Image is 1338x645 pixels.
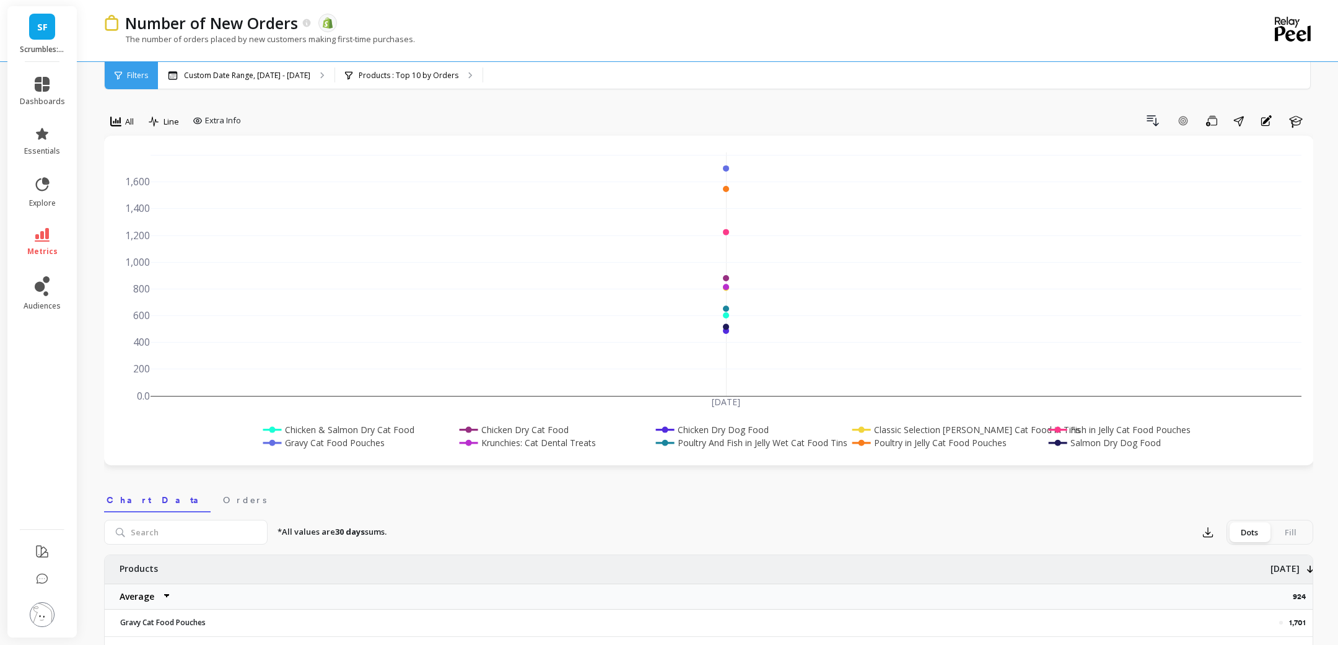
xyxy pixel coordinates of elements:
span: essentials [24,146,60,156]
p: 924 [1293,592,1313,602]
p: [DATE] [1270,555,1300,575]
p: Products : Top 10 by Orders [359,71,458,81]
div: Dots [1229,522,1270,542]
span: audiences [24,301,61,311]
span: Chart Data [107,494,208,506]
span: All [125,116,134,128]
span: dashboards [20,97,65,107]
input: Search [104,520,268,545]
div: Fill [1270,522,1311,542]
p: Gravy Cat Food Pouches [113,618,221,628]
span: metrics [27,247,58,257]
p: Products [120,555,158,575]
strong: 30 days [335,526,365,537]
p: 1,701 [1289,618,1306,628]
p: Custom Date Range, [DATE] - [DATE] [184,71,310,81]
span: Line [164,116,179,128]
span: Extra Info [205,115,241,127]
img: header icon [104,15,119,30]
img: profile picture [30,602,55,627]
span: explore [29,198,56,208]
span: SF [37,20,48,34]
nav: Tabs [104,484,1313,512]
span: Filters [127,71,148,81]
p: The number of orders placed by new customers making first-time purchases. [104,33,415,45]
p: Number of New Orders [125,12,298,33]
p: Scrumbles: Natural Pet Food [20,45,65,55]
p: *All values are sums. [278,526,387,538]
img: api.shopify.svg [322,17,333,29]
span: Orders [223,494,266,506]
